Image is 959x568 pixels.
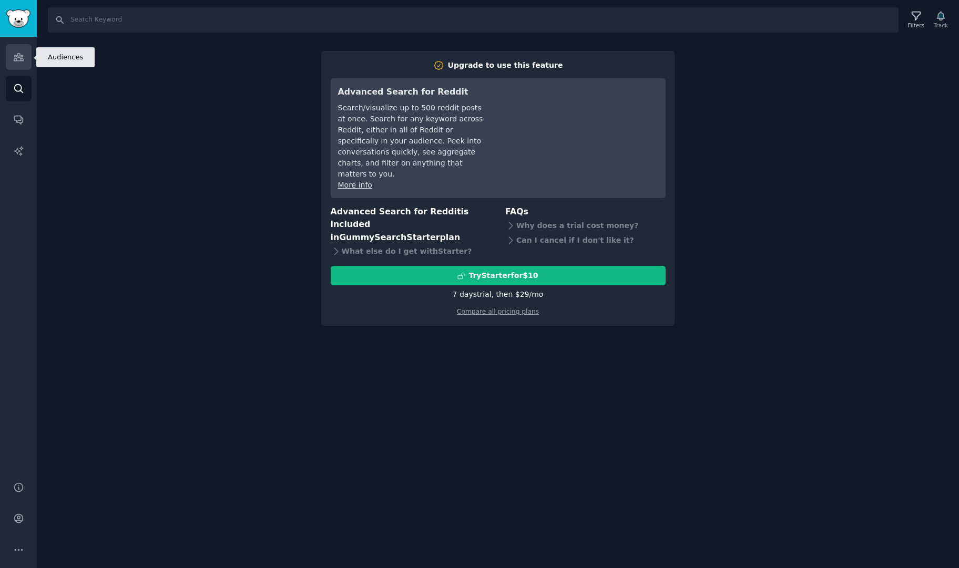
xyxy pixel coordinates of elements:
[338,86,486,99] h3: Advanced Search for Reddit
[505,233,666,247] div: Can I cancel if I don't like it?
[338,181,372,189] a: More info
[48,7,899,33] input: Search Keyword
[448,60,563,71] div: Upgrade to use this feature
[505,205,666,219] h3: FAQs
[468,270,538,281] div: Try Starter for $10
[331,205,491,244] h3: Advanced Search for Reddit is included in plan
[908,22,924,29] div: Filters
[339,232,440,242] span: GummySearch Starter
[457,308,539,315] a: Compare all pricing plans
[338,102,486,180] div: Search/visualize up to 500 reddit posts at once. Search for any keyword across Reddit, either in ...
[6,9,30,28] img: GummySearch logo
[331,244,491,259] div: What else do I get with Starter ?
[501,86,658,164] iframe: YouTube video player
[505,218,666,233] div: Why does a trial cost money?
[453,289,544,300] div: 7 days trial, then $ 29 /mo
[331,266,666,285] button: TryStarterfor$10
